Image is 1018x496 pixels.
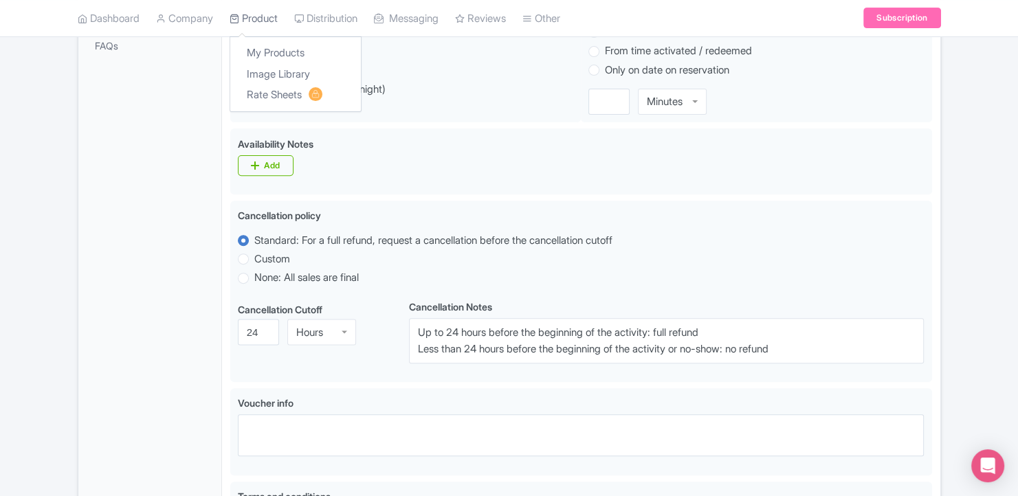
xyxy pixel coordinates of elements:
label: Standard: For a full refund, request a cancellation before the cancellation cutoff [254,233,612,249]
a: Subscription [863,8,940,29]
label: Cancellation Notes [409,300,492,314]
div: Minutes [647,95,683,108]
div: Open Intercom Messenger [971,449,1004,482]
a: FAQs [81,30,219,61]
label: Cancellation Cutoff [238,302,322,317]
label: None: All sales are final [254,270,359,286]
label: Availability Notes [238,137,313,151]
a: Image Library [230,64,361,85]
textarea: Up to 24 hours before the beginning of the activity: full refund Less than 24 hours before the be... [409,318,924,363]
div: Add [264,160,280,171]
span: Voucher info [238,397,294,409]
a: Rate Sheets [230,85,361,106]
label: Only on date on reservation [605,63,729,78]
a: Add [238,155,294,176]
label: Custom [254,251,290,267]
label: From time activated / redeemed [605,43,752,59]
a: My Products [230,43,361,65]
div: Hours [296,326,323,338]
span: Cancellation policy [238,210,321,221]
